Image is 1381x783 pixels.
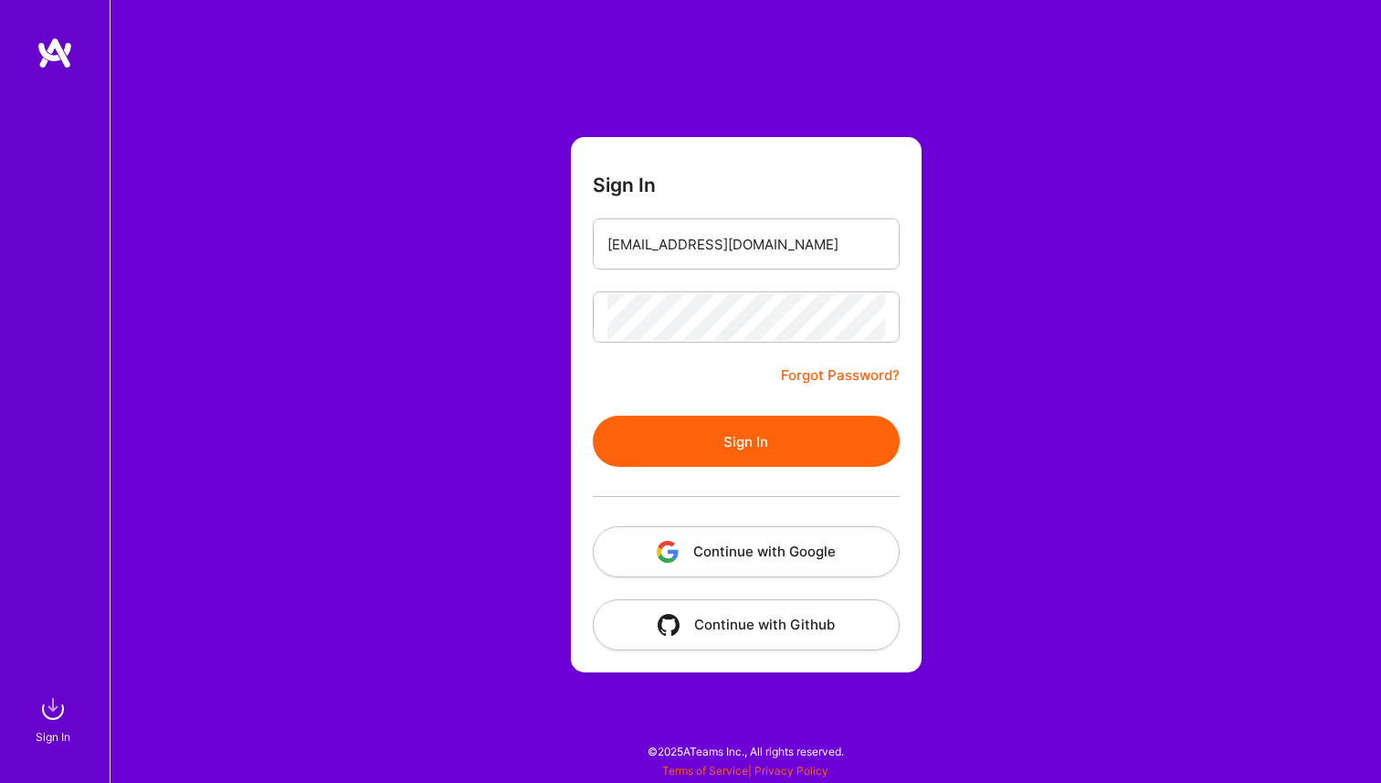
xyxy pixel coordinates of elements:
[36,727,70,746] div: Sign In
[38,691,71,746] a: sign inSign In
[662,764,828,778] span: |
[35,691,71,727] img: sign in
[593,416,900,467] button: Sign In
[37,37,73,69] img: logo
[754,764,828,778] a: Privacy Policy
[657,541,679,563] img: icon
[593,526,900,577] button: Continue with Google
[781,365,900,386] a: Forgot Password?
[593,599,900,651] button: Continue with Github
[110,728,1381,774] div: © 2025 ATeams Inc., All rights reserved.
[662,764,748,778] a: Terms of Service
[658,614,680,636] img: icon
[593,174,656,196] h3: Sign In
[607,221,885,268] input: Email...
